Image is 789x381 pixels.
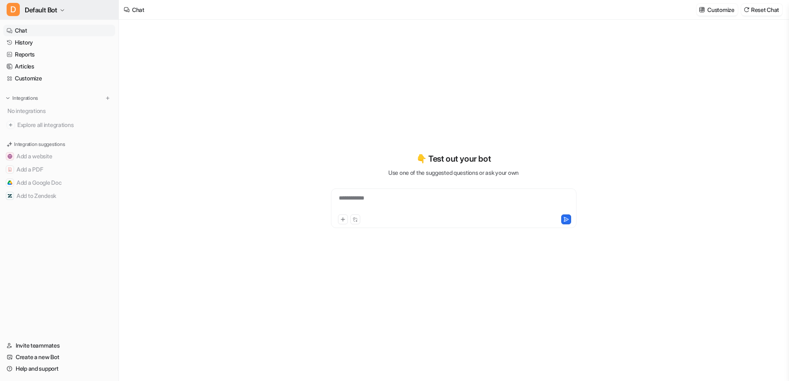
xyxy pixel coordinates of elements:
img: Add a Google Doc [7,180,12,185]
div: No integrations [5,104,115,118]
button: Reset Chat [741,4,782,16]
img: Add a PDF [7,167,12,172]
a: Create a new Bot [3,351,115,363]
a: History [3,37,115,48]
div: Chat [132,5,144,14]
button: Add a websiteAdd a website [3,150,115,163]
button: Integrations [3,94,40,102]
button: Add a PDFAdd a PDF [3,163,115,176]
img: expand menu [5,95,11,101]
a: Help and support [3,363,115,374]
img: Add to Zendesk [7,193,12,198]
p: Integrations [12,95,38,101]
span: D [7,3,20,16]
a: Invite teammates [3,340,115,351]
button: Customize [697,4,737,16]
a: Customize [3,73,115,84]
p: Customize [707,5,734,14]
img: menu_add.svg [105,95,111,101]
span: Explore all integrations [17,118,112,132]
p: Use one of the suggested questions or ask your own [388,168,519,177]
img: reset [744,7,749,13]
img: explore all integrations [7,121,15,129]
a: Chat [3,25,115,36]
span: Default Bot [25,4,57,16]
button: Add to ZendeskAdd to Zendesk [3,189,115,202]
img: customize [699,7,705,13]
a: Articles [3,61,115,72]
button: Add a Google DocAdd a Google Doc [3,176,115,189]
p: 👇 Test out your bot [416,153,491,165]
a: Reports [3,49,115,60]
img: Add a website [7,154,12,159]
a: Explore all integrations [3,119,115,131]
p: Integration suggestions [14,141,65,148]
